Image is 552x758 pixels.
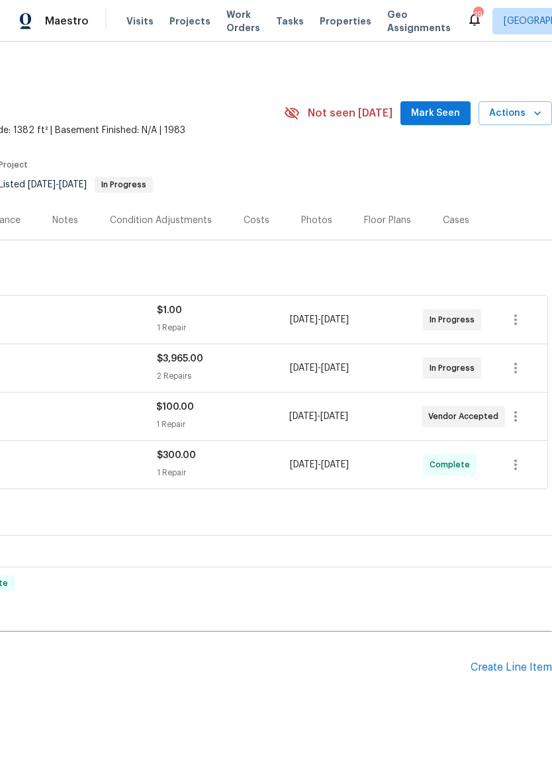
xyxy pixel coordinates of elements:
span: [DATE] [321,315,349,324]
div: Cases [443,214,469,227]
span: - [290,361,349,375]
div: Notes [52,214,78,227]
span: In Progress [430,361,480,375]
span: In Progress [96,181,152,189]
div: Costs [244,214,269,227]
span: - [290,313,349,326]
span: [DATE] [321,460,349,469]
span: [DATE] [28,180,56,189]
span: $3,965.00 [157,354,203,363]
span: [DATE] [320,412,348,421]
span: Not seen [DATE] [308,107,392,120]
span: Projects [169,15,210,28]
span: Vendor Accepted [428,410,504,423]
div: 1 Repair [156,418,289,431]
div: 2 Repairs [157,369,290,383]
span: - [289,410,348,423]
span: Complete [430,458,475,471]
span: Tasks [276,17,304,26]
span: [DATE] [290,460,318,469]
span: $100.00 [156,403,194,412]
span: In Progress [430,313,480,326]
span: - [290,458,349,471]
span: - [28,180,87,189]
span: Visits [126,15,154,28]
span: [DATE] [290,315,318,324]
span: Geo Assignments [387,8,451,34]
span: $300.00 [157,451,196,460]
span: [DATE] [321,363,349,373]
span: Actions [489,105,541,122]
span: [DATE] [59,180,87,189]
div: 1 Repair [157,321,290,334]
span: Maestro [45,15,89,28]
div: 1 Repair [157,466,290,479]
span: Work Orders [226,8,260,34]
button: Actions [479,101,552,126]
button: Mark Seen [400,101,471,126]
span: Mark Seen [411,105,460,122]
div: Create Line Item [471,661,552,674]
div: Photos [301,214,332,227]
div: Floor Plans [364,214,411,227]
div: 19 [473,8,483,21]
span: $1.00 [157,306,182,315]
div: Condition Adjustments [110,214,212,227]
span: Properties [320,15,371,28]
span: [DATE] [290,363,318,373]
span: [DATE] [289,412,317,421]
